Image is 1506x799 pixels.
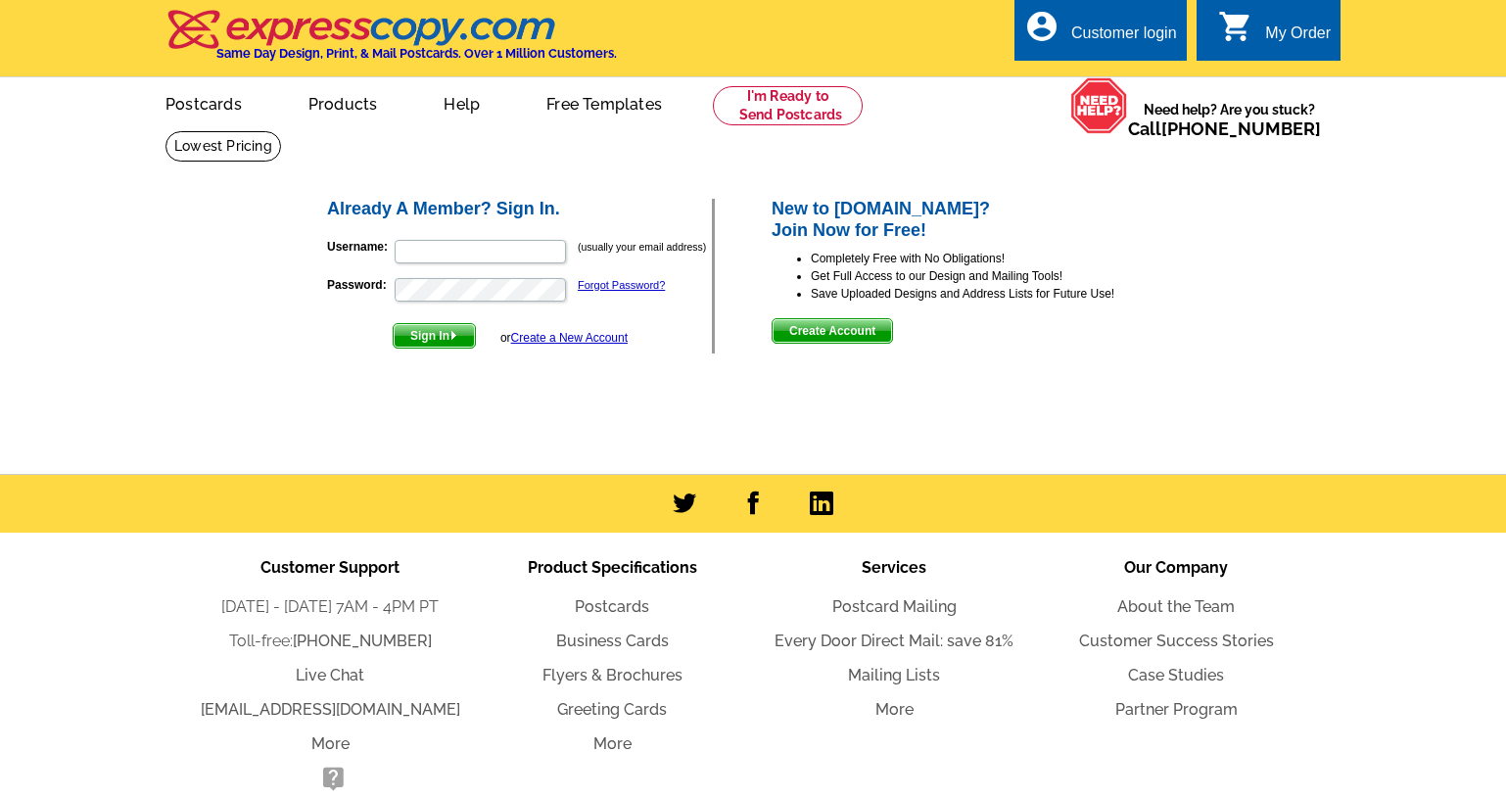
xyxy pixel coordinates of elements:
a: Live Chat [296,666,364,684]
a: Same Day Design, Print, & Mail Postcards. Over 1 Million Customers. [165,23,617,61]
a: Postcards [134,79,273,125]
a: Postcard Mailing [832,597,957,616]
a: [EMAIL_ADDRESS][DOMAIN_NAME] [201,700,460,719]
a: Postcards [575,597,649,616]
div: My Order [1265,24,1331,52]
a: Free Templates [515,79,693,125]
li: Toll-free: [189,630,471,653]
a: Every Door Direct Mail: save 81% [775,632,1013,650]
li: Save Uploaded Designs and Address Lists for Future Use! [811,285,1182,303]
a: Help [412,79,511,125]
li: [DATE] - [DATE] 7AM - 4PM PT [189,595,471,619]
span: Sign In [394,324,475,348]
a: shopping_cart My Order [1218,22,1331,46]
a: Customer Success Stories [1079,632,1274,650]
a: More [311,734,350,753]
label: Password: [327,276,393,294]
a: [PHONE_NUMBER] [1161,118,1321,139]
h2: Already A Member? Sign In. [327,199,712,220]
li: Get Full Access to our Design and Mailing Tools! [811,267,1182,285]
i: shopping_cart [1218,9,1253,44]
small: (usually your email address) [578,241,706,253]
span: Product Specifications [528,558,697,577]
a: More [875,700,914,719]
a: Flyers & Brochures [542,666,682,684]
a: Mailing Lists [848,666,940,684]
label: Username: [327,238,393,256]
div: Customer login [1071,24,1177,52]
a: Products [277,79,409,125]
h4: Same Day Design, Print, & Mail Postcards. Over 1 Million Customers. [216,46,617,61]
span: Services [862,558,926,577]
li: Completely Free with No Obligations! [811,250,1182,267]
a: Forgot Password? [578,279,665,291]
button: Sign In [393,323,476,349]
i: account_circle [1024,9,1059,44]
a: About the Team [1117,597,1235,616]
span: Need help? Are you stuck? [1128,100,1331,139]
img: help [1070,77,1128,134]
a: Create a New Account [511,331,628,345]
span: Call [1128,118,1321,139]
h2: New to [DOMAIN_NAME]? Join Now for Free! [772,199,1182,241]
a: Greeting Cards [557,700,667,719]
img: button-next-arrow-white.png [449,331,458,340]
span: Customer Support [260,558,400,577]
a: Business Cards [556,632,669,650]
a: Case Studies [1128,666,1224,684]
span: Our Company [1124,558,1228,577]
a: [PHONE_NUMBER] [293,632,432,650]
div: or [500,329,628,347]
span: Create Account [773,319,892,343]
button: Create Account [772,318,893,344]
a: Partner Program [1115,700,1238,719]
a: account_circle Customer login [1024,22,1177,46]
a: More [593,734,632,753]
